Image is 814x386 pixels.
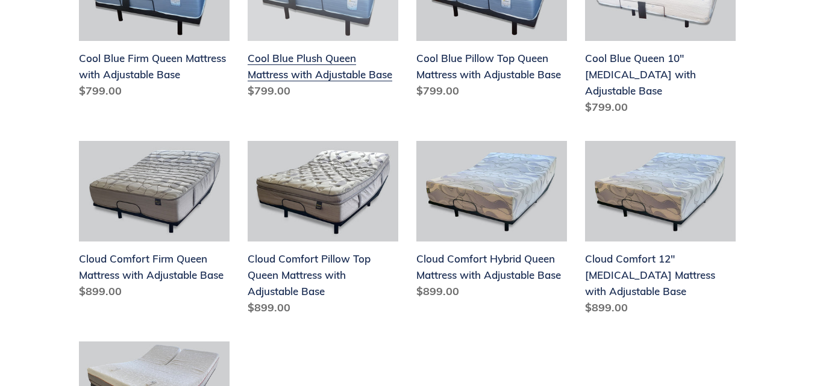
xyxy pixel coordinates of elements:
a: Cloud Comfort 12" Memory Foam Mattress with Adjustable Base [585,141,736,320]
a: Cloud Comfort Pillow Top Queen Mattress with Adjustable Base [248,141,398,320]
a: Cloud Comfort Firm Queen Mattress with Adjustable Base [79,141,230,304]
a: Cloud Comfort Hybrid Queen Mattress with Adjustable Base [416,141,567,304]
